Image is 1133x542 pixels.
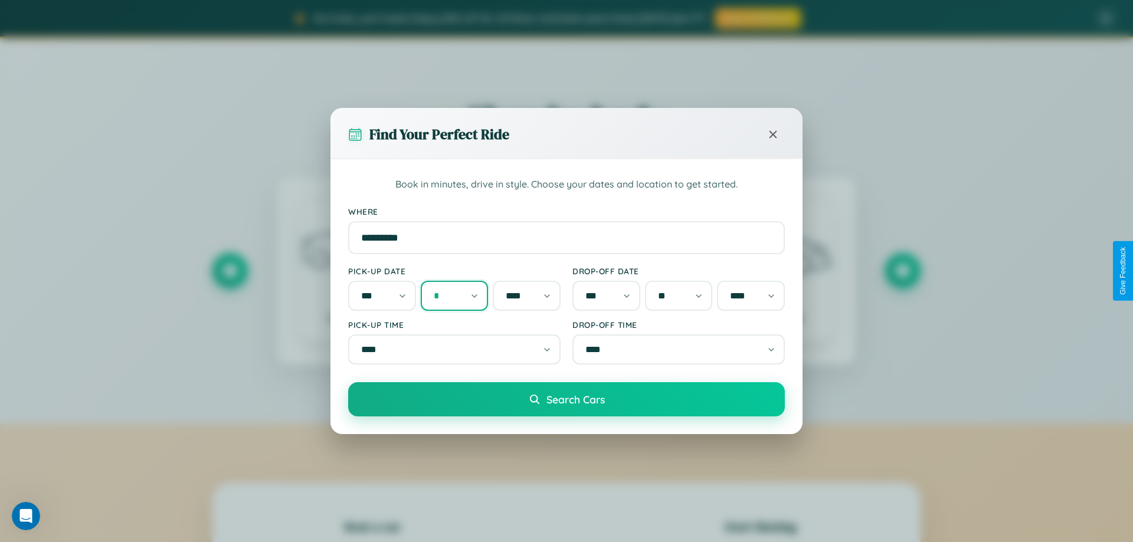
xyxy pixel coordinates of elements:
label: Drop-off Date [572,266,785,276]
span: Search Cars [546,393,605,406]
p: Book in minutes, drive in style. Choose your dates and location to get started. [348,177,785,192]
label: Drop-off Time [572,320,785,330]
button: Search Cars [348,382,785,416]
label: Where [348,206,785,216]
h3: Find Your Perfect Ride [369,124,509,144]
label: Pick-up Date [348,266,561,276]
label: Pick-up Time [348,320,561,330]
